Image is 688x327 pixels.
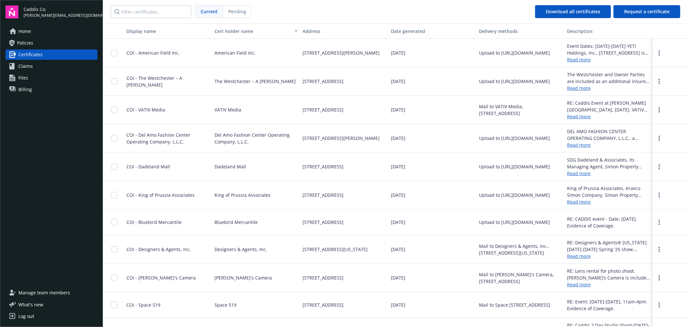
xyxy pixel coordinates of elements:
[567,113,650,120] a: Read more
[391,301,405,308] span: [DATE]
[479,243,562,256] div: Mail to Designers & Agents, Inc., [STREET_ADDRESS][US_STATE]
[391,28,474,35] div: Date generated
[567,268,650,281] div: RE: Lens rental for photo shoot. [PERSON_NAME]’s Camera is included as an additional insured as r...
[18,301,43,308] span: What ' s new
[391,163,405,170] span: [DATE]
[391,78,405,85] span: [DATE]
[5,5,18,18] img: navigator-logo.svg
[567,100,650,113] div: RE: Caddis Event at [PERSON_NAME][GEOGRAPHIC_DATA], [DATE]. VATIV Media is included as an additio...
[567,56,650,63] a: Read more
[214,219,258,226] span: Bluebird Mercantile
[24,13,97,18] span: [PERSON_NAME][EMAIL_ADDRESS][DOMAIN_NAME]
[567,28,650,35] div: Description
[479,28,562,35] div: Delivery methods
[214,106,241,113] span: VATIV Media
[303,135,380,142] span: [STREET_ADDRESS][PERSON_NAME]
[303,78,344,85] span: [STREET_ADDRESS]
[18,288,70,298] span: Manage team members
[567,216,650,229] div: RE: CADDIS event - Date: [DATE]. Evidence of Coverage.
[18,49,43,60] span: Certificates
[303,301,344,308] span: [STREET_ADDRESS]
[567,128,650,142] div: DEL AMO FASHION CENTER OPERATING COMPANY, L.L.C., a [US_STATE] limited liability company its Mana...
[124,23,212,39] button: Display name
[655,49,663,57] a: more
[214,78,296,85] span: The Westchester – A [PERSON_NAME]
[655,218,663,226] a: more
[5,26,97,37] a: Home
[111,192,117,198] input: Toggle Row Selected
[111,5,191,18] input: Filter certificates...
[111,275,117,281] input: Toggle Row Selected
[479,271,562,285] div: Mail to [PERSON_NAME]'s Camera, [STREET_ADDRESS]
[655,274,663,282] a: more
[391,49,405,56] span: [DATE]
[613,5,680,18] button: Request a certificate
[228,8,246,15] span: Pending
[126,163,170,170] span: COI - Dadeland Mall
[567,281,650,288] a: Read more
[111,302,117,308] input: Toggle Row Selected
[5,61,97,71] a: Claims
[479,78,550,85] div: Upload to [URL][DOMAIN_NAME]
[201,8,218,15] span: Current
[214,28,290,35] div: Cert holder name
[214,301,236,308] span: Space 519
[111,107,117,113] input: Toggle Row Selected
[391,106,405,113] span: [DATE]
[214,274,272,281] span: [PERSON_NAME]'s Camera
[126,302,160,308] span: COI - Space 519
[111,78,117,85] input: Toggle Row Selected
[24,5,97,18] button: Caddis Co.[PERSON_NAME][EMAIL_ADDRESS][DOMAIN_NAME]
[126,132,190,145] span: COI - Del Amo Fashion Center Operating Company, L.L.C.
[479,163,550,170] div: Upload to [URL][DOMAIN_NAME]
[567,142,650,148] a: Read more
[655,246,663,253] a: more
[476,23,564,39] button: Delivery methods
[126,192,194,198] span: COI - King of Prussia Associates
[303,274,344,281] span: [STREET_ADDRESS]
[303,106,344,113] span: [STREET_ADDRESS]
[655,134,663,142] a: more
[126,75,182,88] span: COI - The Westchester – A [PERSON_NAME]
[223,5,251,18] span: Pending
[391,246,405,253] span: [DATE]
[18,61,33,71] span: Claims
[214,192,271,198] span: King of Prussia Associates
[214,163,246,170] span: Dadeland Mall
[479,49,550,56] div: Upload to [URL][DOMAIN_NAME]
[567,253,650,259] a: Read more
[567,170,650,177] a: Read more
[391,274,405,281] span: [DATE]
[126,107,165,113] span: COI - VATIV Media
[214,132,297,145] span: Del Amo Fashion Center Operating Company, L.L.C.
[391,192,405,198] span: [DATE]
[126,275,196,281] span: COI - [PERSON_NAME]'s Camera
[655,106,663,114] a: more
[126,50,180,56] span: COI - American Field Inc.
[24,6,97,13] span: Caddis Co.
[303,219,344,226] span: [STREET_ADDRESS]
[567,85,650,91] a: Read more
[655,301,663,309] a: more
[300,23,388,39] button: Address
[567,198,650,205] a: Read more
[111,163,117,170] input: Toggle Row Selected
[126,246,191,252] span: COI - Designers & Agents, Inc.
[535,5,611,18] button: Download all certificates
[479,219,550,226] div: Upload to [URL][DOMAIN_NAME]
[5,73,97,83] a: Files
[388,23,476,39] button: Date generated
[479,301,550,308] div: Mail to Space [STREET_ADDRESS]
[5,84,97,95] a: Billing
[111,135,117,142] input: Toggle Row Selected
[655,191,663,199] a: more
[5,49,97,60] a: Certificates
[18,84,32,95] span: Billing
[479,192,550,198] div: Upload to [URL][DOMAIN_NAME]
[546,5,600,18] div: Download all certificates
[5,301,54,308] button: What's new
[567,298,650,312] div: RE: Event: [DATE]-[DATE], 11am-4pm. Evidence of Coverage.
[303,49,380,56] span: [STREET_ADDRESS][PERSON_NAME]
[567,71,650,85] div: The Westchester and Owner Parties are included as an additional insured as required by a written ...
[126,28,209,35] div: Display name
